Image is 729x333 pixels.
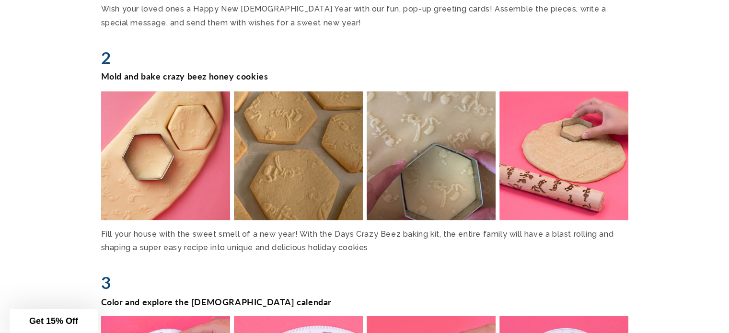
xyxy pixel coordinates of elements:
[10,309,98,333] div: Get 15% Off
[101,47,628,69] h3: 2
[101,71,628,82] h3: Mold and bake crazy beez honey cookies
[101,296,628,307] h3: Color and explore the [DEMOGRAPHIC_DATA] calendar
[101,228,628,255] p: Fill your house with the sweet smell of a new year! With the Days Crazy Beez baking kit, the enti...
[29,316,78,326] span: Get 15% Off
[101,272,628,294] h3: 3
[499,91,628,220] img: Mold and Bake Cookies (7884711657710)
[367,91,496,220] img: Crazy Beez Baking Kit
[234,91,363,220] img: Crazy Beez Baking Kit
[101,2,628,30] p: Wish your loved ones a Happy New [DEMOGRAPHIC_DATA] Year with our fun, pop-up greeting cards! Ass...
[101,91,230,220] img: Mold & Bake Cookies (7884711657710)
